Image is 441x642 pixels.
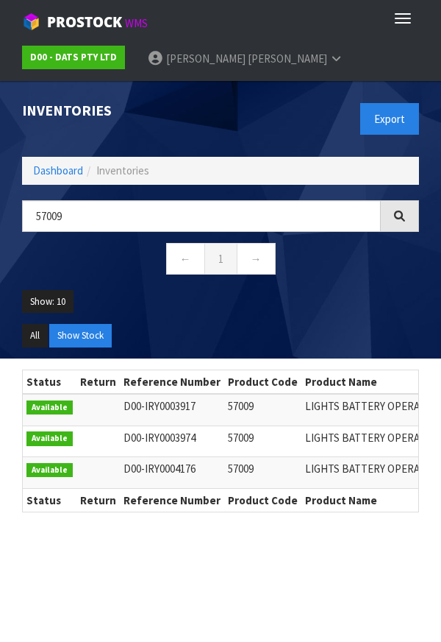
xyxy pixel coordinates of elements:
h1: Inventories [22,103,209,119]
span: Inventories [96,163,149,177]
a: Dashboard [33,163,83,177]
th: Reference Number [120,370,224,394]
td: D00-IRY0004176 [120,457,224,489]
small: WMS [125,16,148,30]
a: → [237,243,276,275]
td: D00-IRY0003917 [120,394,224,426]
span: Available [26,463,73,478]
span: Available [26,401,73,415]
th: Return [76,370,120,394]
button: Show: 10 [22,290,73,314]
button: Show Stock [49,324,112,348]
img: cube-alt.png [22,13,40,31]
nav: Page navigation [22,243,419,279]
th: Reference Number [120,488,224,512]
a: D00 - DATS PTY LTD [22,46,125,69]
th: Product Code [224,488,301,512]
button: Export [360,103,419,135]
td: 57009 [224,426,301,457]
span: ProStock [47,13,122,32]
input: Search inventories [22,200,381,232]
span: [PERSON_NAME] [166,52,245,66]
th: Status [23,370,76,394]
th: Product Code [224,370,301,394]
td: 57009 [224,457,301,489]
a: ← [166,243,205,275]
th: Status [23,488,76,512]
td: 57009 [224,394,301,426]
strong: D00 - DATS PTY LTD [30,51,117,63]
span: [PERSON_NAME] [248,52,327,66]
th: Return [76,488,120,512]
span: Available [26,431,73,446]
td: D00-IRY0003974 [120,426,224,457]
a: 1 [204,243,237,275]
button: All [22,324,48,348]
